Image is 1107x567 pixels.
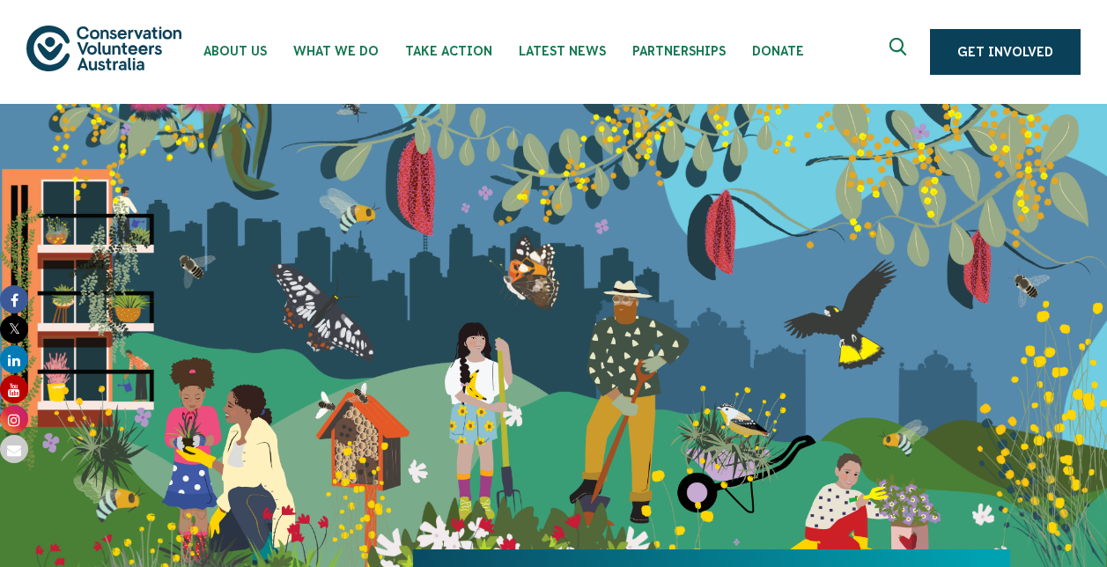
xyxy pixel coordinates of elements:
[405,44,492,58] span: Take Action
[203,44,267,58] span: About Us
[26,26,181,70] img: logo.svg
[879,31,921,73] button: Expand search box Close search box
[293,44,379,58] span: What We Do
[930,29,1081,75] a: Get Involved
[519,44,606,58] span: Latest News
[752,44,804,58] span: Donate
[889,38,911,66] span: Expand search box
[632,44,726,58] span: Partnerships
